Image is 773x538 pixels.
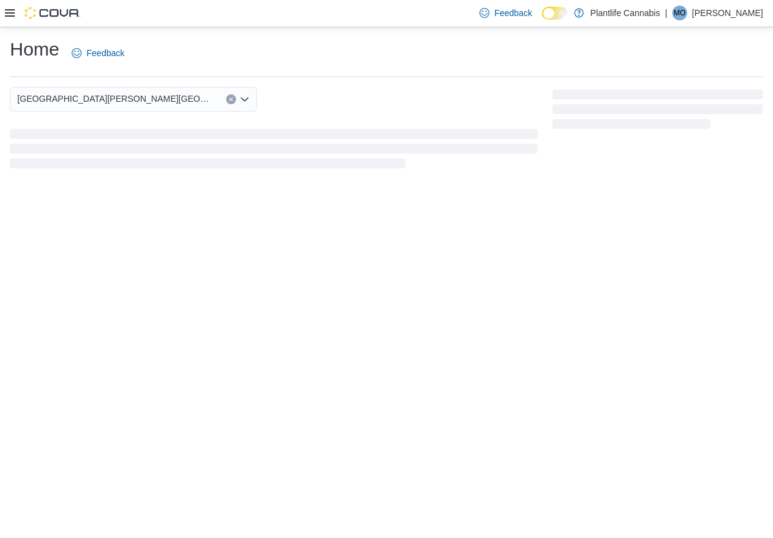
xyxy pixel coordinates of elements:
span: Loading [552,92,763,131]
span: [GEOGRAPHIC_DATA][PERSON_NAME][GEOGRAPHIC_DATA] [17,91,214,106]
span: MO [674,6,685,20]
span: Feedback [494,7,532,19]
p: [PERSON_NAME] [692,6,763,20]
p: | [665,6,667,20]
div: Micah Organ [672,6,687,20]
input: Dark Mode [542,7,568,20]
button: Open list of options [240,94,250,104]
span: Feedback [87,47,124,59]
span: Loading [10,131,538,171]
a: Feedback [67,41,129,65]
button: Clear input [226,94,236,104]
h1: Home [10,37,59,62]
p: Plantlife Cannabis [590,6,660,20]
a: Feedback [475,1,537,25]
img: Cova [25,7,80,19]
